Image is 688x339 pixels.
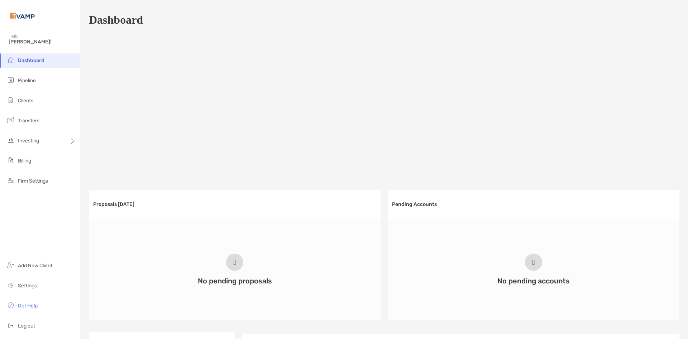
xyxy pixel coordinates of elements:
[18,178,48,184] span: Firm Settings
[6,136,15,145] img: investing icon
[18,118,39,124] span: Transfers
[18,323,35,329] span: Log out
[18,283,37,289] span: Settings
[18,138,39,144] span: Investing
[18,57,44,63] span: Dashboard
[6,76,15,84] img: pipeline icon
[6,96,15,104] img: clients icon
[6,56,15,64] img: dashboard icon
[18,98,33,104] span: Clients
[6,156,15,165] img: billing icon
[18,158,31,164] span: Billing
[198,277,272,285] h3: No pending proposals
[9,39,76,45] span: [PERSON_NAME]!
[6,261,15,269] img: add_new_client icon
[89,13,143,27] h1: Dashboard
[6,176,15,185] img: firm-settings icon
[18,303,38,309] span: Get Help
[6,321,15,330] img: logout icon
[93,201,134,207] h3: Proposals [DATE]
[6,116,15,124] img: transfers icon
[6,281,15,289] img: settings icon
[9,3,36,29] img: Zoe Logo
[6,301,15,310] img: get-help icon
[497,277,570,285] h3: No pending accounts
[18,77,36,84] span: Pipeline
[392,201,437,207] h3: Pending Accounts
[18,263,52,269] span: Add New Client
